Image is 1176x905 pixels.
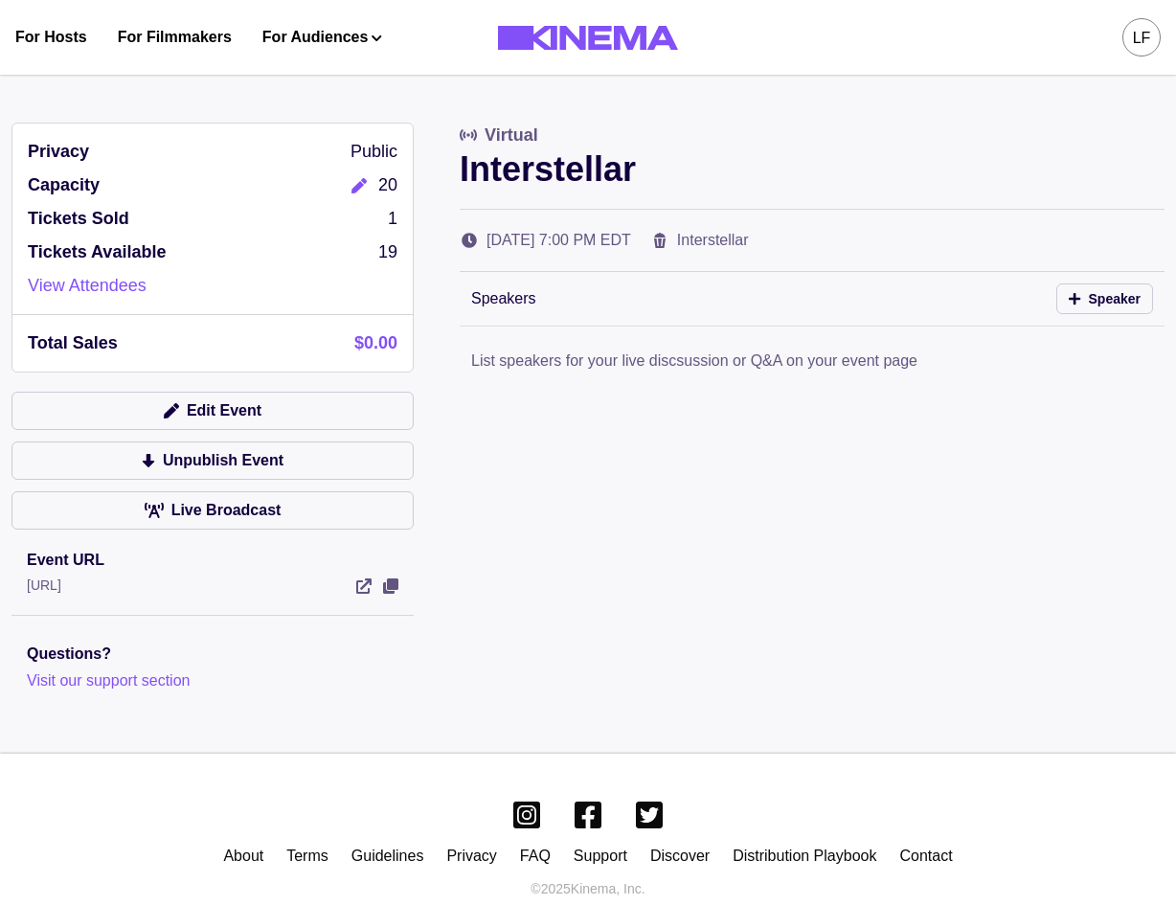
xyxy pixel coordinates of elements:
a: Guidelines [351,848,424,864]
a: Discover [650,848,710,864]
p: Tickets Available [28,239,166,265]
a: [URL] [27,577,61,593]
p: List speakers for your live discsussion or Q&A on your event page [471,350,917,373]
button: Speaker [1056,283,1153,314]
p: $0.00 [354,330,397,356]
a: For Hosts [15,26,87,49]
a: Privacy [446,848,496,864]
a: Support [574,848,627,864]
p: Event URL [27,549,398,572]
a: Terms [286,848,328,864]
p: Speakers [471,287,536,310]
div: LF [1133,27,1151,50]
p: Public [351,139,397,165]
button: For Audiences [262,26,382,49]
a: Interstellar [677,232,749,248]
p: Total Sales [28,330,118,356]
p: [DATE] 7:00 PM EDT [486,229,631,252]
p: Tickets Sold [28,206,129,232]
p: 20 [378,172,397,198]
a: View Event [356,578,372,594]
button: View Event [383,578,398,594]
a: Live Broadcast [11,491,414,530]
p: 19 [378,239,397,265]
button: Unpublish Event [11,441,414,480]
a: Visit our support section [27,672,190,689]
button: Edit Event [11,392,414,430]
a: About [223,848,263,864]
p: 1 [388,206,397,232]
a: Distribution Playbook [733,848,876,864]
p: Privacy [28,139,89,165]
p: Questions? [27,643,398,666]
button: Edit [340,172,378,198]
a: Contact [899,848,952,864]
a: For Filmmakers [118,26,232,49]
p: Capacity [28,172,100,198]
a: View Attendees [28,273,147,299]
a: FAQ [520,848,551,864]
p: © 2025 Kinema, Inc. [531,879,645,899]
p: Interstellar [460,148,1165,190]
p: Virtual [485,123,538,148]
